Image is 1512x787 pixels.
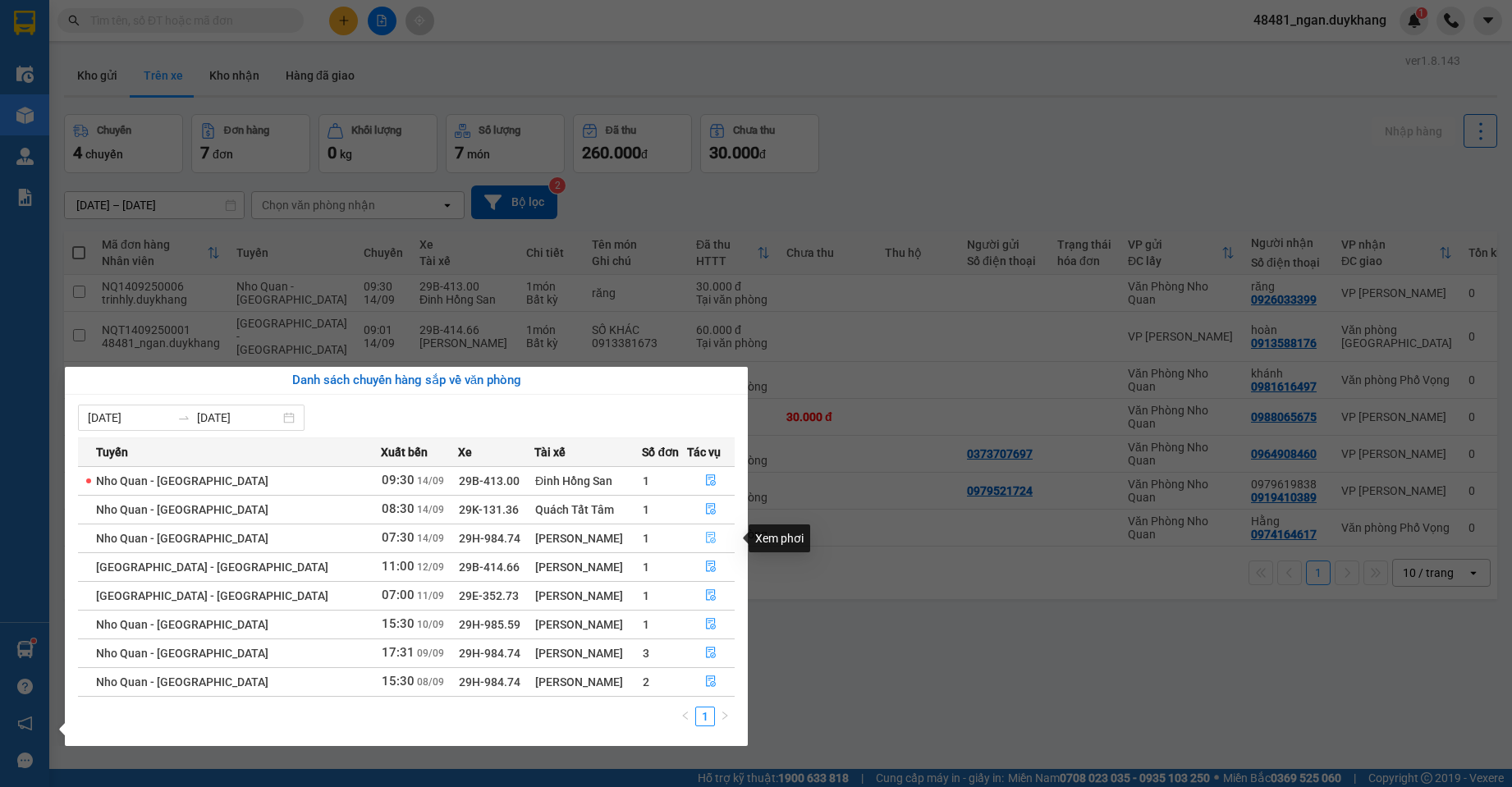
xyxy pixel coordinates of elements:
span: 29H-984.74 [459,532,520,545]
span: 12/09 [417,561,444,573]
img: logo.jpg [21,21,103,103]
span: [GEOGRAPHIC_DATA] - [GEOGRAPHIC_DATA] [96,561,328,574]
div: [PERSON_NAME] [535,673,641,691]
div: Đinh Hồng San [535,472,641,490]
span: 1 [643,618,649,631]
span: Tài xế [534,443,566,461]
span: Xe [458,443,472,461]
b: Duy Khang Limousine [133,19,330,39]
span: Nho Quan - [GEOGRAPHIC_DATA] [96,647,268,660]
span: 14/09 [417,533,444,544]
li: 1 [695,707,715,726]
span: file-done [705,618,717,631]
input: Đến ngày [197,409,280,427]
span: 08:30 [382,501,415,516]
div: [PERSON_NAME] [535,529,641,547]
span: 09:30 [382,473,415,487]
button: file-done [688,496,734,523]
span: 1 [643,532,649,545]
button: file-done [688,554,734,580]
span: file-done [705,589,717,602]
h1: NQT1409250001 [179,119,285,155]
span: file-done [705,503,717,516]
span: 14/09 [417,504,444,515]
div: Danh sách chuyến hàng sắp về văn phòng [78,371,735,391]
span: Xuất bến [381,443,428,461]
span: Nho Quan - [GEOGRAPHIC_DATA] [96,474,268,487]
span: 07:30 [382,530,415,545]
div: Quách Tất Tâm [535,501,641,519]
span: file-done [705,561,717,574]
a: 1 [696,707,714,725]
span: 3 [643,647,649,660]
span: 15:30 [382,674,415,689]
button: file-done [688,611,734,638]
span: 29H-984.74 [459,675,520,689]
button: left [676,707,695,726]
span: 1 [643,474,649,487]
span: 1 [643,561,649,574]
span: Nho Quan - [GEOGRAPHIC_DATA] [96,675,268,689]
div: [PERSON_NAME] [535,644,641,662]
span: 15:30 [382,616,415,631]
button: file-done [688,468,734,494]
button: file-done [688,583,734,609]
b: Gửi khách hàng [154,85,308,105]
span: 29H-985.59 [459,618,520,631]
span: Nho Quan - [GEOGRAPHIC_DATA] [96,503,268,516]
span: Tuyến [96,443,128,461]
li: Số 2 [PERSON_NAME], [GEOGRAPHIC_DATA] [91,40,373,61]
span: file-done [705,675,717,689]
div: [PERSON_NAME] [535,615,641,634]
span: 29H-984.74 [459,647,520,660]
span: 09/09 [417,647,444,659]
span: 14/09 [417,475,444,487]
span: 10/09 [417,619,444,630]
span: 29B-413.00 [459,474,520,487]
span: 11:00 [382,559,415,574]
span: 11/09 [417,590,444,602]
span: [GEOGRAPHIC_DATA] - [GEOGRAPHIC_DATA] [96,589,328,602]
span: Tác vụ [687,443,721,461]
span: swap-right [177,411,190,424]
span: 17:31 [382,645,415,660]
span: file-done [705,532,717,545]
div: [PERSON_NAME] [535,587,641,605]
div: Xem phơi [749,524,810,552]
li: Hotline: 19003086 [91,61,373,81]
b: GỬI : VP [PERSON_NAME] [21,119,178,201]
span: left [680,711,690,721]
span: Nho Quan - [GEOGRAPHIC_DATA] [96,532,268,545]
span: 2 [643,675,649,689]
span: file-done [705,647,717,660]
li: Next Page [715,707,735,726]
div: [PERSON_NAME] [535,558,641,576]
button: right [715,707,735,726]
span: 1 [643,503,649,516]
span: Nho Quan - [GEOGRAPHIC_DATA] [96,618,268,631]
li: Previous Page [676,707,695,726]
button: file-done [688,669,734,695]
span: 07:00 [382,588,415,602]
span: 1 [643,589,649,602]
button: file-done [688,525,734,551]
span: to [177,411,190,424]
button: file-done [688,640,734,666]
span: 29E-352.73 [459,589,519,602]
span: 08/09 [417,676,444,688]
span: 29K-131.36 [459,503,519,516]
span: right [720,711,730,721]
input: Từ ngày [88,409,171,427]
span: Số đơn [642,443,679,461]
span: file-done [705,474,717,487]
span: 29B-414.66 [459,561,520,574]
